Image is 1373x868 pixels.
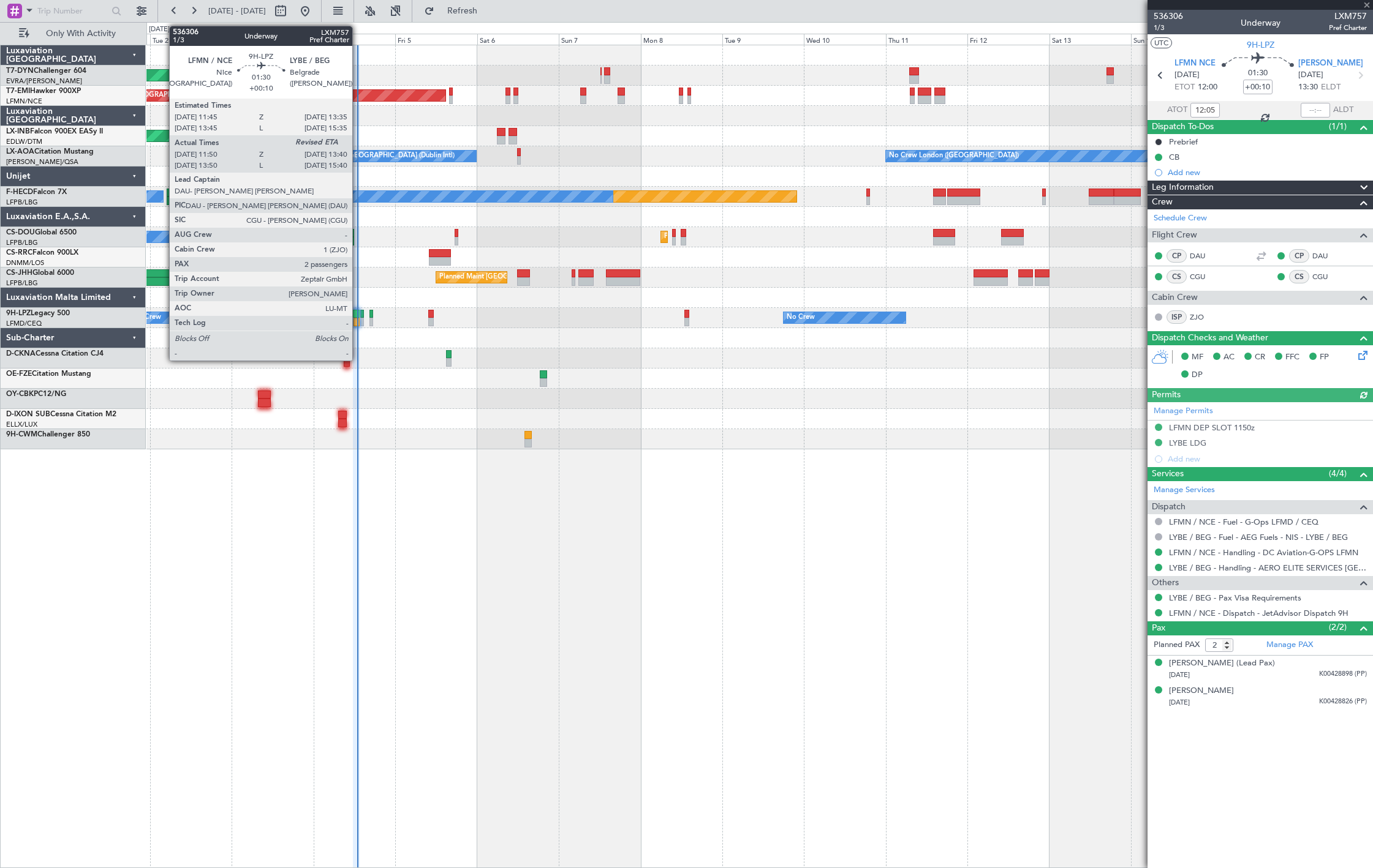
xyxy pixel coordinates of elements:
span: T7-EMI [6,88,30,95]
span: [DATE] [1169,698,1190,707]
label: Planned PAX [1154,639,1200,651]
a: OY-CBKPC12/NG [6,391,66,398]
div: Sun 7 [559,34,640,45]
a: LX-AOACitation Mustang [6,148,94,155]
button: UTC [1151,37,1172,48]
div: Fri 12 [967,34,1049,45]
span: [DATE] [1174,69,1200,81]
span: [DATE] - [DATE] [208,6,266,17]
span: AC [1224,351,1235,364]
span: 9H-LPZ [1247,39,1274,51]
span: LFMN NCE [1174,58,1216,70]
span: K00428898 (PP) [1319,669,1367,679]
a: LFMD/CEQ [6,319,42,328]
span: (2/2) [1329,621,1347,634]
span: Only With Activity [32,29,129,38]
span: CS-RRC [6,249,32,256]
span: CS-DOU [6,229,35,236]
div: [DATE] [149,24,170,35]
a: Manage PAX [1266,639,1313,651]
span: Services [1152,467,1184,481]
span: Refresh [437,7,488,15]
div: Sat 6 [477,34,559,45]
div: Planned Maint [GEOGRAPHIC_DATA] ([GEOGRAPHIC_DATA]) [439,268,632,286]
div: No Crew [787,309,815,327]
div: ISP [1167,310,1187,324]
div: Planned Maint [GEOGRAPHIC_DATA] ([GEOGRAPHIC_DATA]) [210,187,403,206]
a: T7-EMIHawker 900XP [6,88,81,95]
a: LFMN / NCE - Handling - DC Aviation-G-OPS LFMN [1169,547,1358,558]
span: Crew [1152,195,1173,209]
span: ALDT [1333,104,1353,116]
a: [PERSON_NAME]/QSA [6,157,78,166]
a: LYBE / BEG - Fuel - AEG Fuels - NIS - LYBE / BEG [1169,532,1348,542]
a: LYBE / BEG - Pax Visa Requirements [1169,593,1301,603]
span: (4/4) [1329,467,1347,480]
span: 01:30 [1248,67,1268,80]
a: LX-INBFalcon 900EX EASy II [6,128,103,135]
div: [PERSON_NAME] (Lead Pax) [1169,657,1275,670]
span: 1/3 [1154,23,1183,33]
span: D-CKNA [6,350,36,357]
a: F-HECDFalcon 7X [6,189,67,196]
span: OY-CBK [6,391,34,398]
div: Planned Maint [GEOGRAPHIC_DATA] ([GEOGRAPHIC_DATA]) [194,268,387,286]
div: CP [1167,249,1187,263]
span: LX-AOA [6,148,34,155]
span: CS-JHH [6,269,32,277]
span: Cabin Crew [1152,291,1198,305]
a: LFMN/NCE [6,97,42,106]
span: Dispatch Checks and Weather [1152,331,1268,345]
div: [PERSON_NAME] [1169,685,1234,697]
a: OE-FZECitation Mustang [6,370,91,378]
div: Underway [1241,17,1280,29]
div: Fri 5 [395,34,477,45]
a: LFMN / NCE - Dispatch - JetAdvisor Dispatch 9H [1169,608,1348,618]
a: D-CKNACessna Citation CJ4 [6,350,104,357]
div: No Crew London ([GEOGRAPHIC_DATA]) [889,147,1019,165]
div: CB [1169,152,1179,162]
div: Prebrief [1169,137,1198,147]
a: CS-RRCFalcon 900LX [6,249,78,256]
a: LFMN / NCE - Fuel - G-Ops LFMD / CEQ [1169,517,1318,527]
div: Add new [1168,167,1367,178]
div: Wed 10 [804,34,885,45]
a: DAU [1190,250,1217,261]
button: Refresh [418,1,492,21]
span: Leg Information [1152,181,1214,195]
span: Dispatch [1152,500,1186,514]
span: [PERSON_NAME] [1298,58,1363,70]
a: ELLX/LUX [6,420,37,429]
a: EDLW/DTM [6,137,42,146]
div: Sat 13 [1050,34,1131,45]
a: ZJO [1190,312,1217,323]
span: F-HECD [6,189,33,196]
span: FFC [1285,351,1299,364]
span: 536306 [1154,10,1183,23]
div: CP [1289,249,1309,263]
span: 12:00 [1198,81,1217,94]
a: CGU [1190,271,1217,282]
a: DAU [1312,250,1340,261]
a: LYBE / BEG - Handling - AERO ELITE SERVICES [GEOGRAPHIC_DATA] [1169,563,1367,573]
div: Tue 9 [722,34,804,45]
a: LFPB/LBG [6,238,38,247]
span: FP [1320,351,1329,364]
span: [DATE] [1298,69,1323,81]
span: LXM757 [1329,10,1367,23]
span: ATOT [1167,104,1187,116]
span: Dispatch To-Dos [1152,120,1214,134]
span: ETOT [1174,81,1195,94]
div: Thu 11 [886,34,967,45]
span: [DATE] [1169,670,1190,679]
span: CR [1255,351,1265,364]
input: Trip Number [37,2,108,20]
div: No Crew [GEOGRAPHIC_DATA] (Dublin Intl) [317,147,455,165]
div: CS [1167,270,1187,283]
a: D-IXON SUBCessna Citation M2 [6,411,116,418]
a: 9H-LPZLegacy 500 [6,310,70,317]
span: Pref Charter [1329,23,1367,33]
span: Pax [1152,621,1165,635]
span: OE-FZE [6,370,32,378]
button: Only With Activity [13,24,133,43]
